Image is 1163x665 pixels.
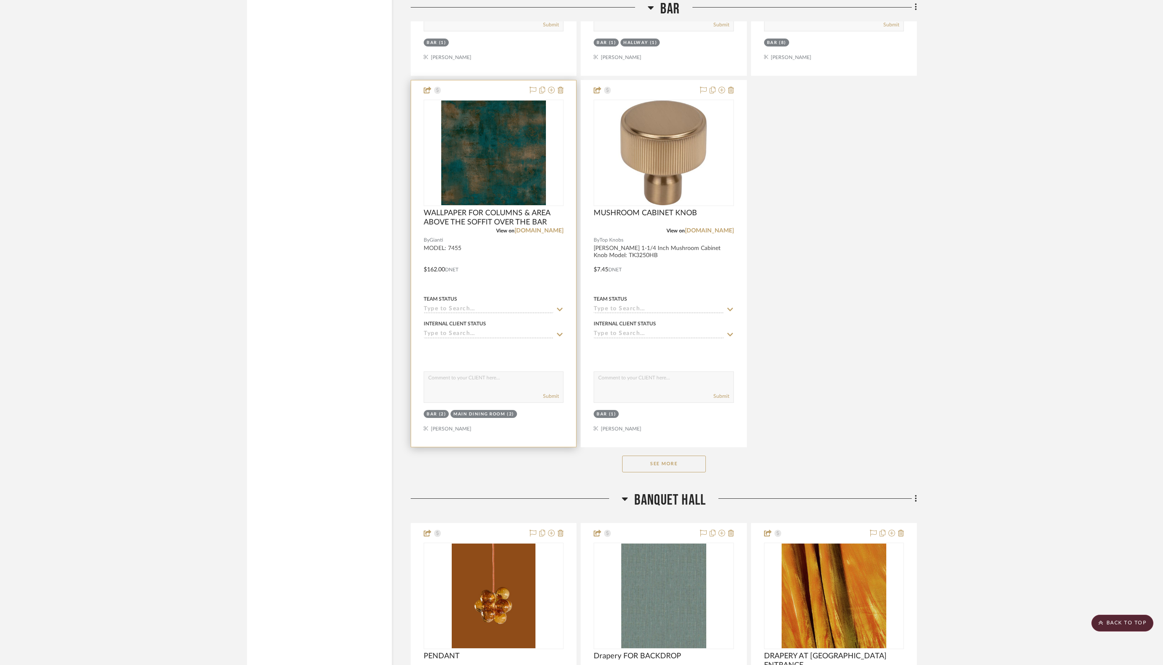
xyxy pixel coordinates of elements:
div: (2) [439,411,446,418]
div: (1) [609,40,616,46]
div: Team Status [594,295,627,303]
input: Type to Search… [594,330,723,338]
div: Hallway [623,40,648,46]
span: Top Knobs [600,236,623,244]
img: DRAPERY AT BANQUET HALL ENTRANCE [782,544,886,648]
input: Type to Search… [424,306,553,314]
img: MUSHROOM CABINET KNOB [611,101,716,205]
div: Team Status [424,295,457,303]
span: By [424,236,430,244]
span: Banquet Hall [634,491,706,509]
span: PENDANT [424,652,460,661]
div: BAR [767,40,777,46]
span: MUSHROOM CABINET KNOB [594,209,697,218]
div: BAR [427,411,437,418]
a: [DOMAIN_NAME] [515,228,563,234]
div: Main Dining Room [453,411,505,418]
span: View on [666,228,685,233]
div: BAR [427,40,437,46]
div: (8) [779,40,786,46]
div: Internal Client Status [424,320,486,327]
span: Gianti [430,236,443,244]
div: (2) [507,411,514,418]
div: BAR [597,411,607,418]
img: WALLPAPER FOR COLUMNS & AREA ABOVE THE SOFFIT OVER THE BAR [441,101,546,205]
img: Drapery FOR BACKDROP [621,544,706,648]
div: Internal Client Status [594,320,656,327]
img: PENDANT [452,544,535,648]
button: See More [622,456,706,472]
scroll-to-top-button: BACK TO TOP [1091,615,1153,631]
button: Submit [713,392,729,400]
span: View on [496,228,515,233]
button: Submit [713,21,729,28]
div: BAR [597,40,607,46]
span: By [594,236,600,244]
span: WALLPAPER FOR COLUMNS & AREA ABOVE THE SOFFIT OVER THE BAR [424,209,563,227]
div: (1) [650,40,657,46]
div: (1) [609,411,616,418]
span: Drapery FOR BACKDROP [594,652,681,661]
a: [DOMAIN_NAME] [685,228,734,234]
div: (1) [439,40,446,46]
button: Submit [543,392,559,400]
button: Submit [543,21,559,28]
input: Type to Search… [424,330,553,338]
input: Type to Search… [594,306,723,314]
button: Submit [883,21,899,28]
